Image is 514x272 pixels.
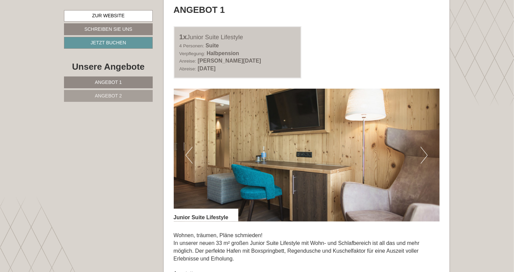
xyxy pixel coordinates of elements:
[174,4,225,16] div: Angebot 1
[179,32,296,42] div: Junior Suite Lifestyle
[64,10,153,22] a: Zur Website
[179,51,205,56] small: Verpflegung:
[198,66,216,71] b: [DATE]
[95,93,122,98] span: Angebot 2
[206,43,219,48] b: Suite
[64,37,153,49] a: Jetzt buchen
[95,80,122,85] span: Angebot 1
[179,59,196,64] small: Anreise:
[179,33,187,41] b: 1x
[186,147,193,164] button: Previous
[174,209,239,222] div: Junior Suite Lifestyle
[64,61,153,73] div: Unsere Angebote
[64,23,153,35] a: Schreiben Sie uns
[174,89,440,222] img: image
[198,58,261,64] b: [PERSON_NAME][DATE]
[179,43,204,48] small: 4 Personen:
[421,147,428,164] button: Next
[179,66,196,71] small: Abreise:
[207,50,239,56] b: Halbpension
